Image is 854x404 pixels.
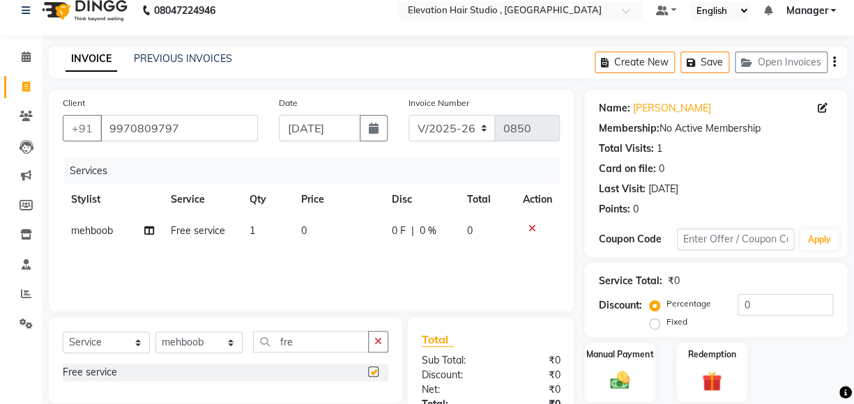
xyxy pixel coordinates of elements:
[100,115,258,141] input: Search by Name/Mobile/Email/Code
[411,382,491,397] div: Net:
[598,101,630,116] div: Name:
[632,101,710,116] a: [PERSON_NAME]
[467,224,473,237] span: 0
[162,184,241,215] th: Service
[648,182,678,196] div: [DATE]
[658,162,664,176] div: 0
[598,162,655,176] div: Card on file:
[66,47,117,72] a: INVOICE
[514,184,560,215] th: Action
[63,365,117,380] div: Free service
[666,297,710,310] label: Percentage
[800,229,839,250] button: Apply
[383,184,459,215] th: Disc
[687,348,735,361] label: Redemption
[598,121,833,136] div: No Active Membership
[680,52,729,73] button: Save
[409,97,469,109] label: Invoice Number
[420,224,436,238] span: 0 %
[279,97,298,109] label: Date
[677,228,794,250] input: Enter Offer / Coupon Code
[598,182,645,196] div: Last Visit:
[71,224,113,237] span: mehboob
[586,348,653,361] label: Manual Payment
[696,369,728,394] img: _gift.svg
[598,141,653,156] div: Total Visits:
[786,3,828,18] span: Manager
[604,369,636,392] img: _cash.svg
[656,141,662,156] div: 1
[293,184,383,215] th: Price
[411,368,491,382] div: Discount:
[491,382,570,397] div: ₹0
[411,353,491,368] div: Sub Total:
[171,224,225,237] span: Free service
[666,316,687,328] label: Fixed
[491,353,570,368] div: ₹0
[241,184,293,215] th: Qty
[411,224,414,238] span: |
[134,52,232,65] a: PREVIOUS INVOICES
[598,232,676,247] div: Coupon Code
[667,274,679,288] div: ₹0
[459,184,514,215] th: Total
[595,52,675,73] button: Create New
[491,368,570,382] div: ₹0
[598,202,630,217] div: Points:
[301,224,307,237] span: 0
[735,52,828,73] button: Open Invoices
[253,331,369,352] input: Search or Scan
[63,115,102,141] button: +91
[598,298,641,313] div: Discount:
[422,332,454,347] span: Total
[598,121,659,136] div: Membership:
[64,158,570,184] div: Services
[249,224,254,237] span: 1
[63,97,85,109] label: Client
[598,274,662,288] div: Service Total:
[632,202,638,217] div: 0
[63,184,162,215] th: Stylist
[392,224,406,238] span: 0 F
